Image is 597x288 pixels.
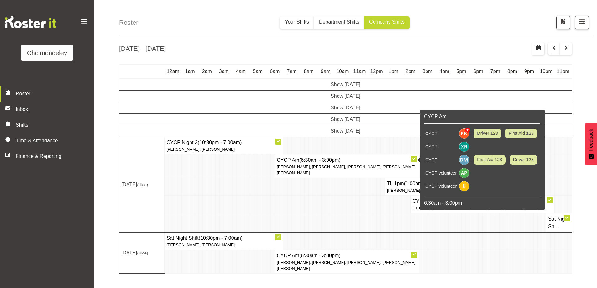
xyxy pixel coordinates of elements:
[412,206,538,210] span: [PERSON_NAME], A Volunteer, [PERSON_NAME], [PERSON_NAME]
[137,251,148,255] span: (Hide)
[459,168,469,178] img: amelie-paroll11627.jpg
[424,180,458,193] td: CYCP volunteer
[119,232,165,274] td: [DATE]
[16,106,91,113] span: Inbox
[587,129,595,151] span: Feedback
[232,64,249,79] th: 4am
[119,18,138,27] h4: Roster
[404,181,445,186] span: (1:00pm - 9:30pm)
[477,156,502,163] span: First Aid 123
[459,128,469,139] img: ruby-kerr10353.jpg
[364,16,410,29] button: Company Shifts
[166,243,235,247] span: [PERSON_NAME], [PERSON_NAME]
[436,64,453,79] th: 4pm
[277,260,416,271] span: [PERSON_NAME], [PERSON_NAME], [PERSON_NAME], [PERSON_NAME], [PERSON_NAME]
[319,19,359,24] span: Department Shifts
[548,215,570,230] h4: Sat Night Sh...
[137,182,148,187] span: (Hide)
[215,64,232,79] th: 3am
[119,137,165,232] td: [DATE]
[459,155,469,165] img: dion-mccormick3685.jpg
[119,125,572,137] td: Show [DATE]
[5,16,56,28] img: Rosterit website logo
[424,153,458,166] td: CYCP
[299,253,341,258] span: (6:30am - 3:00pm)
[119,44,166,53] h2: [DATE] - [DATE]
[285,19,309,24] span: Your Shifts
[16,153,81,160] span: Finance & Reporting
[556,16,570,29] button: Download a PDF of the roster according to the set date range.
[351,64,368,79] th: 11am
[314,16,364,29] button: Department Shifts
[459,142,469,152] img: xaia-reddy11179.jpg
[16,137,81,144] span: Time & Attendance
[424,113,540,120] h6: CYCP Am
[277,252,417,259] h4: CYCP Am
[16,121,81,129] span: Shifts
[16,90,91,97] span: Roster
[509,130,534,137] span: First Aid 123
[317,64,334,79] th: 9am
[277,165,416,175] span: [PERSON_NAME], [PERSON_NAME], [PERSON_NAME], [PERSON_NAME], [PERSON_NAME]
[487,64,504,79] th: 7pm
[199,235,243,241] span: (10:30pm - 7:00am)
[300,64,317,79] th: 8am
[424,166,458,180] td: CYCP volunteer
[166,139,281,146] h4: CYCP Night 3
[181,64,198,79] th: 1am
[119,90,572,102] td: Show [DATE]
[119,79,572,91] td: Show [DATE]
[368,64,385,79] th: 12pm
[166,234,281,242] h4: Sat Night Shift
[585,123,597,165] button: Feedback - Show survey
[198,64,215,79] th: 2am
[249,64,266,79] th: 5am
[513,156,534,163] span: Driver 123
[521,64,538,79] th: 9pm
[453,64,470,79] th: 5pm
[477,130,498,137] span: Driver 123
[424,199,540,207] p: 6:30am - 3:00pm
[412,197,552,205] h4: CYCP PM
[166,147,235,152] span: [PERSON_NAME], [PERSON_NAME]
[419,64,436,79] th: 3pm
[198,140,242,145] span: (10:30pm - 7:00am)
[27,48,67,58] div: Cholmondeley
[504,64,521,79] th: 8pm
[385,64,402,79] th: 1pm
[369,19,405,24] span: Company Shifts
[283,64,300,79] th: 7am
[119,113,572,125] td: Show [DATE]
[575,16,589,29] button: Filter Shifts
[402,64,419,79] th: 2pm
[277,156,417,164] h4: CYCP Am
[470,64,487,79] th: 6pm
[280,16,314,29] button: Your Shifts
[266,64,283,79] th: 6am
[334,64,351,79] th: 10am
[459,181,469,191] img: jan-jonatan-jachowitz11625.jpg
[165,64,181,79] th: 12am
[424,140,458,153] td: CYCP
[424,127,458,140] td: CYCP
[387,188,420,193] span: [PERSON_NAME]
[387,180,527,187] h4: TL 1pm
[532,42,544,55] button: Select a specific date within the roster.
[299,157,341,163] span: (6:30am - 3:00pm)
[555,64,572,79] th: 11pm
[119,102,572,113] td: Show [DATE]
[538,64,555,79] th: 10pm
